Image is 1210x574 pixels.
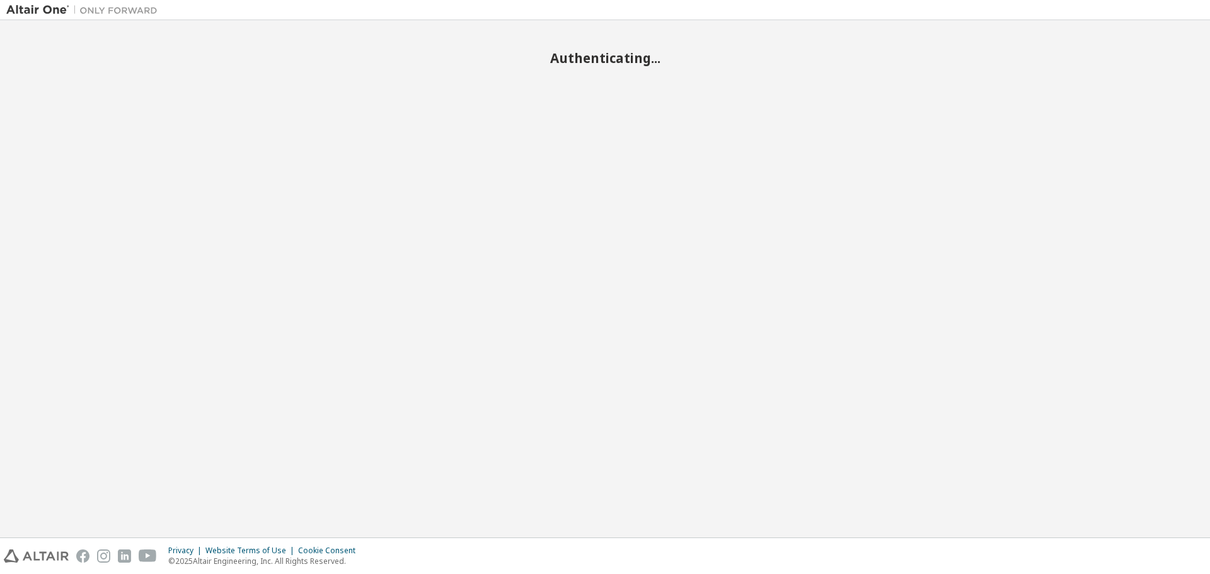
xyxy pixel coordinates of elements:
h2: Authenticating... [6,50,1204,66]
div: Cookie Consent [298,546,363,556]
img: linkedin.svg [118,549,131,563]
img: instagram.svg [97,549,110,563]
img: altair_logo.svg [4,549,69,563]
img: youtube.svg [139,549,157,563]
img: Altair One [6,4,164,16]
div: Website Terms of Use [205,546,298,556]
p: © 2025 Altair Engineering, Inc. All Rights Reserved. [168,556,363,566]
img: facebook.svg [76,549,89,563]
div: Privacy [168,546,205,556]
